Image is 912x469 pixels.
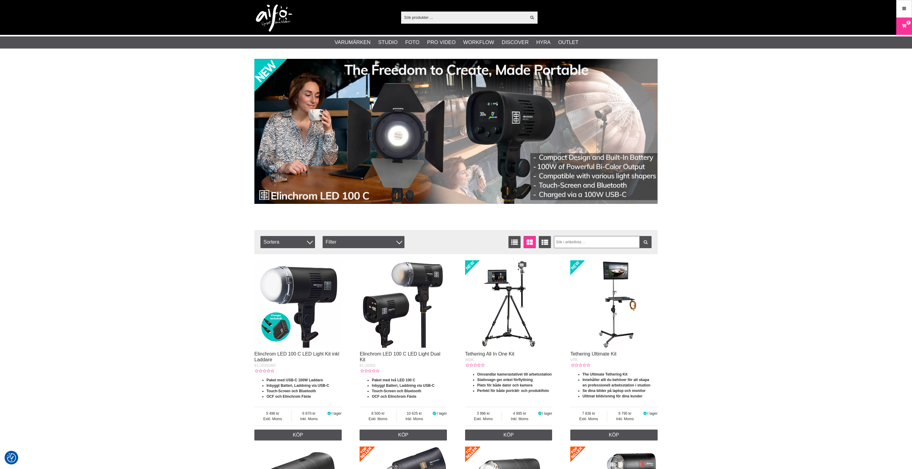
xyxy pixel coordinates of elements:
[607,416,643,422] span: Inkl. Moms
[7,452,16,463] button: Samtyckesinställningar
[524,236,536,248] a: Fönstervisning
[427,39,455,46] a: Pro Video
[539,236,551,248] a: Utökad listvisning
[647,411,657,416] span: I lager
[465,416,502,422] span: Exkl. Moms
[254,351,339,362] a: Elinchrom LED 100 C LED Light Kit inkl Laddare
[405,39,419,46] a: Foto
[331,411,341,416] span: I lager
[360,430,447,440] a: Köp
[477,372,552,376] strong: Omvandlar kamerastativet till arbetsstation
[582,389,645,393] strong: Se dina bilder på laptop och monitor
[570,260,658,348] img: Tethering Ultimate Kit
[372,383,434,388] strong: Inbyggt Batteri, Laddning via USB-C
[536,39,551,46] a: Hyra
[502,416,537,422] span: Inkl. Moms
[558,39,578,46] a: Outlet
[267,394,311,399] strong: OCF och Elinchrom Fäste
[502,39,529,46] a: Discover
[360,411,396,416] span: 8 500
[360,351,440,362] a: Elinchrom LED 100 C LED Light Dual Kit
[254,363,276,368] span: EL-20201WC
[508,236,521,248] a: Listvisning
[397,411,432,416] span: 10 625
[254,368,274,374] div: Kundbetyg: 0
[291,411,327,416] span: 6 870
[360,416,396,422] span: Exkl. Moms
[372,389,421,393] strong: Touch-Screen och Bluetooth
[291,416,327,422] span: Inkl. Moms
[570,416,607,422] span: Exkl. Moms
[607,411,643,416] span: 9 795
[465,430,552,440] a: Köp
[360,368,379,374] div: Kundbetyg: 0
[582,372,627,376] strong: The Ultimate Tethering Kit
[254,260,342,348] img: Elinchrom LED 100 C LED Light Kit inkl Laddare
[7,453,16,462] img: Revisit consent button
[639,236,652,248] a: Filtrera
[907,20,910,25] span: 8
[897,19,912,33] a: 8
[372,394,416,399] strong: OCF och Elinchrom Fäste
[254,416,291,422] span: Exkl. Moms
[465,358,474,362] span: AIOK
[397,416,432,422] span: Inkl. Moms
[260,236,315,248] span: Sortera
[432,411,437,416] i: I lager
[254,59,658,204] img: Annons:002 banner-elin-led100c11390x.jpg
[582,383,650,387] strong: en professionell arbetsstation i studion
[360,363,375,368] span: EL-20202
[437,411,447,416] span: I lager
[323,236,404,248] div: Filter
[463,39,494,46] a: Workflow
[254,411,291,416] span: 5 496
[570,363,590,368] div: Kundbetyg: 0
[542,411,552,416] span: I lager
[477,389,549,393] strong: Perfekt för både porträtt- och produktfoto
[267,378,323,382] strong: Paket med USB-C 100W Laddare
[465,351,515,356] a: Tethering All In One Kit
[570,351,616,356] a: Tethering Ultimate Kit
[570,430,658,440] a: Köp
[537,411,542,416] i: I lager
[477,378,533,382] strong: Stativvagn ger enkel förflyttning
[401,13,526,22] input: Sök produkter ...
[477,383,533,387] strong: Plats för både dator och kamera
[554,236,652,248] input: Sök i artikellista ...
[254,430,342,440] a: Köp
[465,260,552,348] img: Tethering All In One Kit
[267,389,316,393] strong: Touch-Screen och Bluetooth
[465,363,485,368] div: Kundbetyg: 0
[465,411,502,416] span: 3 996
[267,383,329,388] strong: Inbyggt Batteri, Laddning via USB-C
[327,411,331,416] i: I lager
[570,358,578,362] span: UTK
[502,411,537,416] span: 4 995
[372,378,415,382] strong: Paket med två LED 100 C
[360,260,447,348] img: Elinchrom LED 100 C LED Light Dual Kit
[256,5,292,32] img: logo.png
[570,411,607,416] span: 7 836
[643,411,648,416] i: I lager
[582,394,642,398] strong: Ulitmat bildvisning för dina kunder
[582,378,649,382] strong: Innehåller allt du behöver för att skapa
[378,39,397,46] a: Studio
[335,39,371,46] a: Varumärken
